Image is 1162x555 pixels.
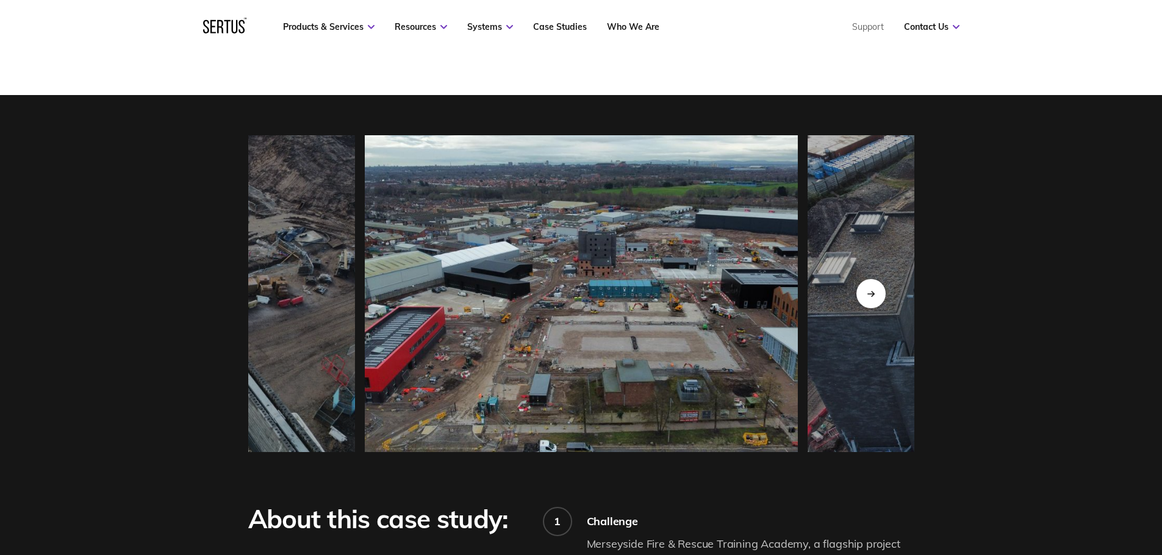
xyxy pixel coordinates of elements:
div: 1 [554,514,561,528]
iframe: Chat Widget [942,414,1162,555]
a: Case Studies [533,21,587,32]
a: Systems [467,21,513,32]
img: merseyside-3.jpeg [365,135,798,452]
a: Contact Us [904,21,959,32]
a: Support [852,21,884,32]
a: Resources [395,21,447,32]
div: Challenge [587,514,914,528]
div: About this case study: [248,504,526,534]
a: Who We Are [607,21,659,32]
a: Products & Services [283,21,375,32]
div: Next slide [856,279,886,308]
